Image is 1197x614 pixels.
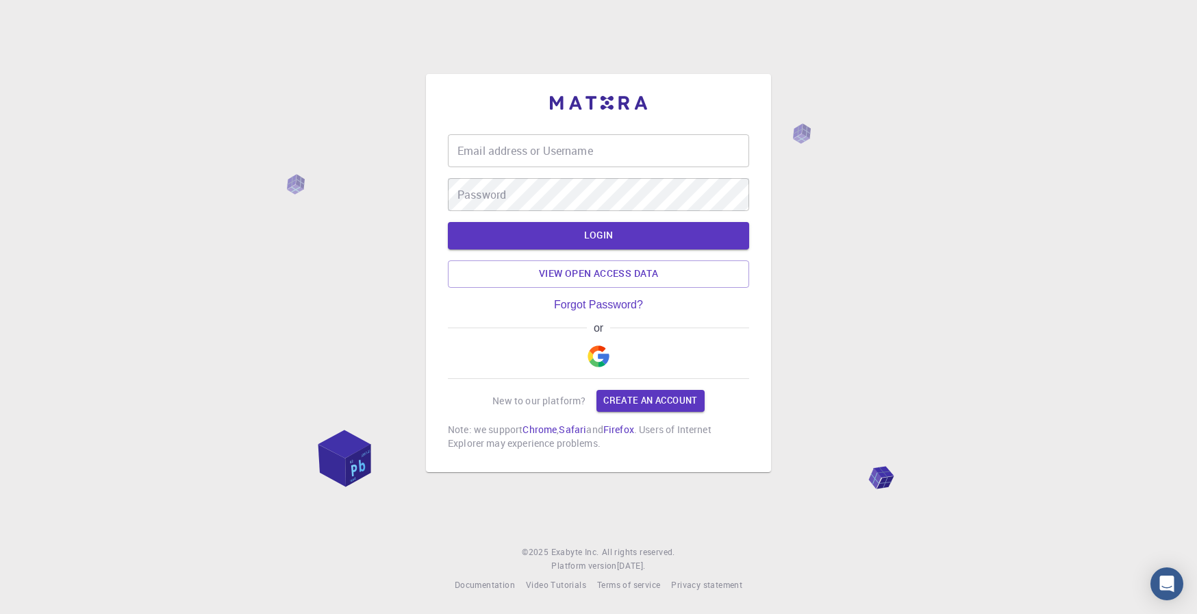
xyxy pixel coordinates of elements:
span: © 2025 [522,545,551,559]
span: Video Tutorials [526,579,586,590]
p: Note: we support , and . Users of Internet Explorer may experience problems. [448,423,749,450]
a: Firefox [603,423,634,436]
a: Create an account [596,390,704,412]
p: New to our platform? [492,394,585,408]
span: All rights reserved. [602,545,675,559]
a: Video Tutorials [526,578,586,592]
a: View open access data [448,260,749,288]
span: [DATE] . [617,560,646,571]
span: Privacy statement [671,579,742,590]
span: Documentation [455,579,515,590]
a: [DATE]. [617,559,646,573]
a: Safari [559,423,586,436]
a: Terms of service [597,578,660,592]
div: Open Intercom Messenger [1150,567,1183,600]
span: or [587,322,609,334]
span: Exabyte Inc. [551,546,599,557]
a: Privacy statement [671,578,742,592]
a: Documentation [455,578,515,592]
a: Forgot Password? [554,299,643,311]
button: LOGIN [448,222,749,249]
img: Google [588,345,609,367]
span: Platform version [551,559,616,573]
a: Chrome [522,423,557,436]
span: Terms of service [597,579,660,590]
a: Exabyte Inc. [551,545,599,559]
